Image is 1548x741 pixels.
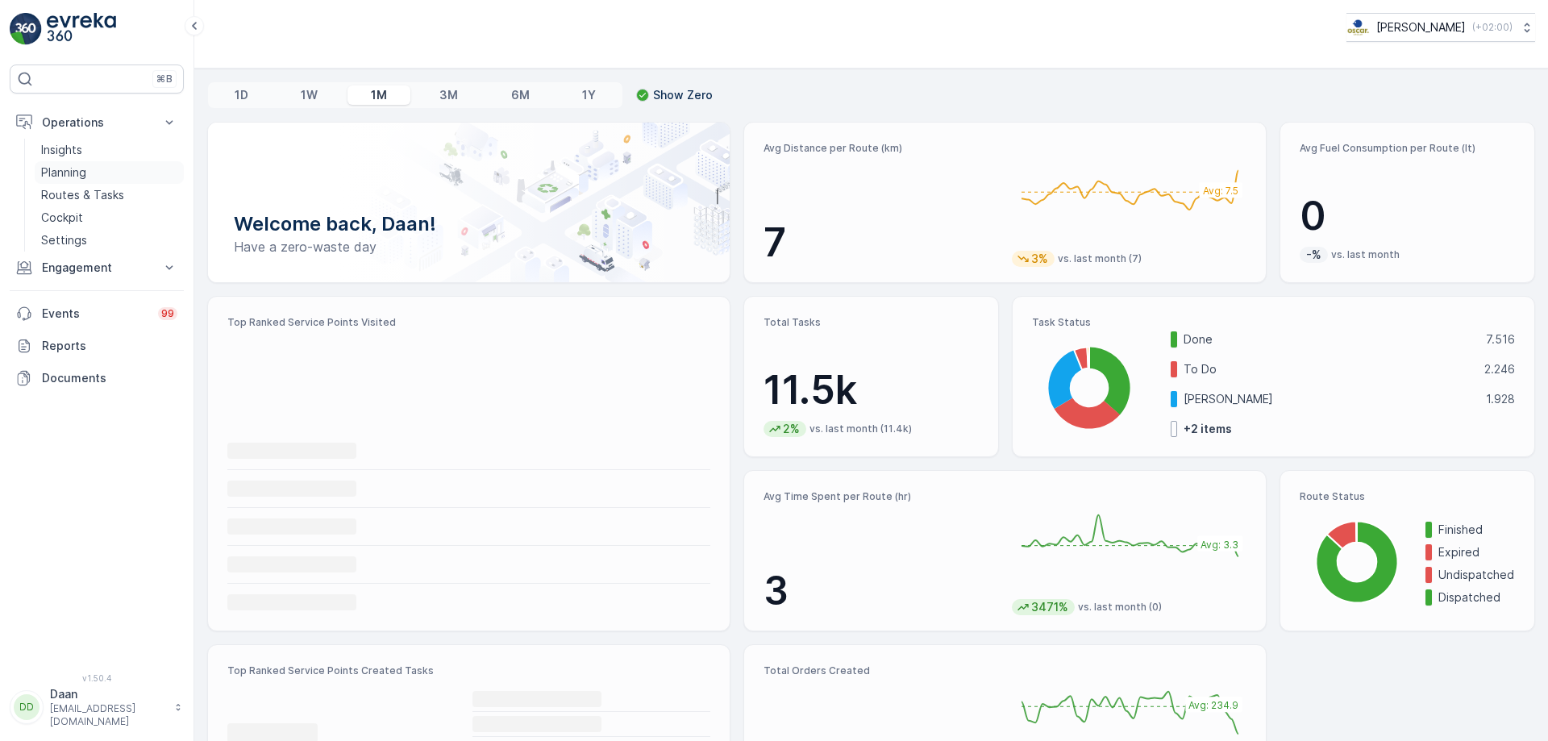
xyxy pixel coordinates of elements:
[227,316,710,329] p: Top Ranked Service Points Visited
[10,330,184,362] a: Reports
[1438,544,1515,560] p: Expired
[1486,331,1515,348] p: 7.516
[1184,391,1475,407] p: [PERSON_NAME]
[47,13,116,45] img: logo_light-DOdMpM7g.png
[41,232,87,248] p: Settings
[41,187,124,203] p: Routes & Tasks
[1030,599,1070,615] p: 3471%
[10,362,184,394] a: Documents
[10,298,184,330] a: Events99
[41,164,86,181] p: Planning
[1331,248,1400,261] p: vs. last month
[809,423,912,435] p: vs. last month (11.4k)
[764,366,979,414] p: 11.5k
[511,87,530,103] p: 6M
[10,106,184,139] button: Operations
[1346,19,1370,36] img: basis-logo_rgb2x.png
[234,211,704,237] p: Welcome back, Daan!
[764,664,999,677] p: Total Orders Created
[439,87,458,103] p: 3M
[1184,421,1232,437] p: + 2 items
[653,87,713,103] p: Show Zero
[1438,589,1515,606] p: Dispatched
[10,686,184,728] button: DDDaan[EMAIL_ADDRESS][DOMAIN_NAME]
[35,161,184,184] a: Planning
[764,567,999,615] p: 3
[42,306,148,322] p: Events
[14,694,40,720] div: DD
[764,316,979,329] p: Total Tasks
[582,87,596,103] p: 1Y
[156,73,173,85] p: ⌘B
[1300,142,1515,155] p: Avg Fuel Consumption per Route (lt)
[10,673,184,683] span: v 1.50.4
[1184,331,1475,348] p: Done
[42,114,152,131] p: Operations
[1184,361,1474,377] p: To Do
[1030,251,1050,267] p: 3%
[1300,490,1515,503] p: Route Status
[1484,361,1515,377] p: 2.246
[1472,21,1513,34] p: ( +02:00 )
[1300,192,1515,240] p: 0
[10,13,42,45] img: logo
[764,219,999,267] p: 7
[42,370,177,386] p: Documents
[301,87,318,103] p: 1W
[35,229,184,252] a: Settings
[227,664,710,677] p: Top Ranked Service Points Created Tasks
[41,142,82,158] p: Insights
[235,87,248,103] p: 1D
[1438,522,1515,538] p: Finished
[1078,601,1162,614] p: vs. last month (0)
[764,490,999,503] p: Avg Time Spent per Route (hr)
[1486,391,1515,407] p: 1.928
[35,206,184,229] a: Cockpit
[764,142,999,155] p: Avg Distance per Route (km)
[371,87,387,103] p: 1M
[161,307,174,320] p: 99
[41,210,83,226] p: Cockpit
[1032,316,1515,329] p: Task Status
[42,338,177,354] p: Reports
[234,237,704,256] p: Have a zero-waste day
[1438,567,1515,583] p: Undispatched
[42,260,152,276] p: Engagement
[1376,19,1466,35] p: [PERSON_NAME]
[50,686,166,702] p: Daan
[1346,13,1535,42] button: [PERSON_NAME](+02:00)
[35,139,184,161] a: Insights
[1058,252,1142,265] p: vs. last month (7)
[10,252,184,284] button: Engagement
[50,702,166,728] p: [EMAIL_ADDRESS][DOMAIN_NAME]
[1305,247,1323,263] p: -%
[781,421,801,437] p: 2%
[35,184,184,206] a: Routes & Tasks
